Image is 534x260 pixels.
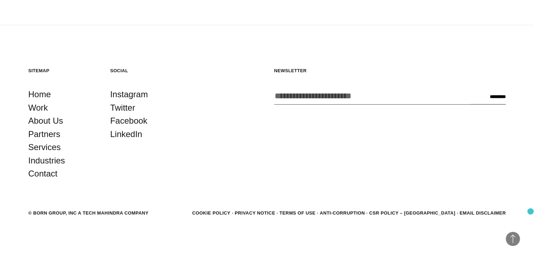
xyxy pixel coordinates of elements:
[110,101,135,114] a: Twitter
[28,114,63,128] a: About Us
[506,232,520,246] button: Back to Top
[274,68,506,74] h5: Newsletter
[235,210,275,216] a: Privacy Notice
[110,68,178,74] h5: Social
[28,68,96,74] h5: Sitemap
[28,128,60,141] a: Partners
[110,88,148,101] a: Instagram
[28,210,149,217] div: © BORN GROUP, INC A Tech Mahindra Company
[110,114,147,128] a: Facebook
[460,210,506,216] a: Email Disclaimer
[192,210,230,216] a: Cookie Policy
[369,210,455,216] a: CSR POLICY – [GEOGRAPHIC_DATA]
[28,154,65,167] a: Industries
[28,141,61,154] a: Services
[280,210,316,216] a: Terms of Use
[28,101,48,114] a: Work
[28,88,51,101] a: Home
[28,167,58,180] a: Contact
[320,210,365,216] a: Anti-Corruption
[110,128,142,141] a: LinkedIn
